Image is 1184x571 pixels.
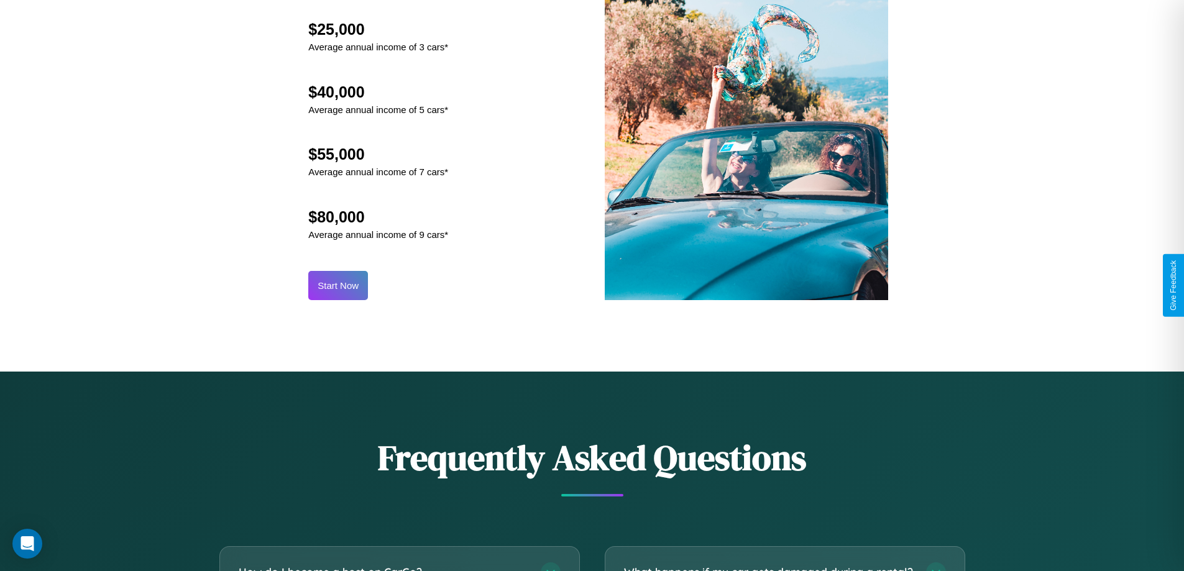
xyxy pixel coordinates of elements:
[308,83,448,101] h2: $40,000
[12,529,42,559] div: Open Intercom Messenger
[308,21,448,39] h2: $25,000
[308,163,448,180] p: Average annual income of 7 cars*
[308,271,368,300] button: Start Now
[1169,260,1178,311] div: Give Feedback
[308,39,448,55] p: Average annual income of 3 cars*
[308,226,448,243] p: Average annual income of 9 cars*
[308,208,448,226] h2: $80,000
[219,434,965,482] h2: Frequently Asked Questions
[308,101,448,118] p: Average annual income of 5 cars*
[308,145,448,163] h2: $55,000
